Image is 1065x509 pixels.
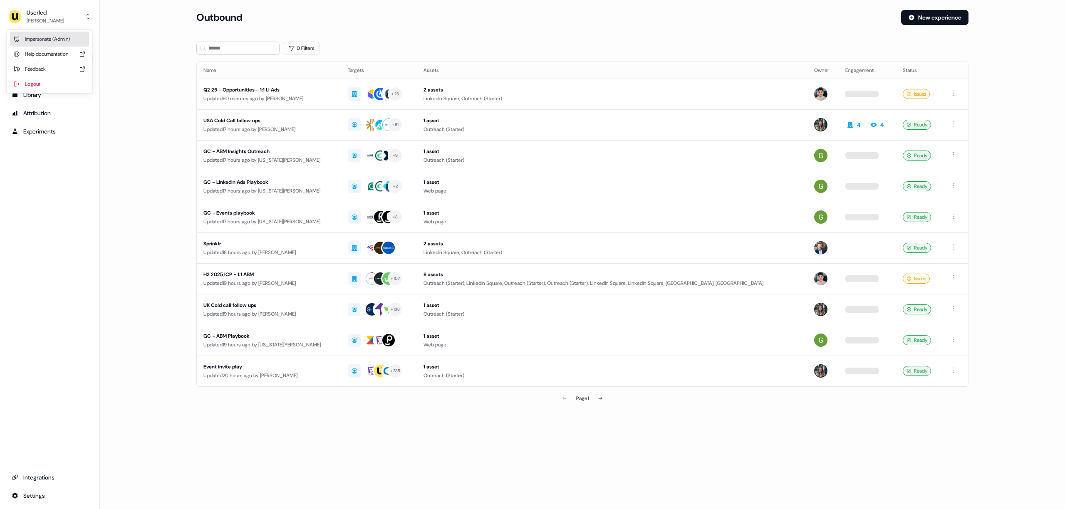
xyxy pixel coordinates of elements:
div: Help documentation [10,47,89,62]
button: Userled[PERSON_NAME] [7,7,93,27]
div: Userled [27,8,64,17]
div: Impersonate (Admin) [10,32,89,47]
div: Userled[PERSON_NAME] [7,30,92,93]
div: [PERSON_NAME] [27,17,64,25]
div: Logout [10,77,89,91]
div: Feedback [10,62,89,77]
